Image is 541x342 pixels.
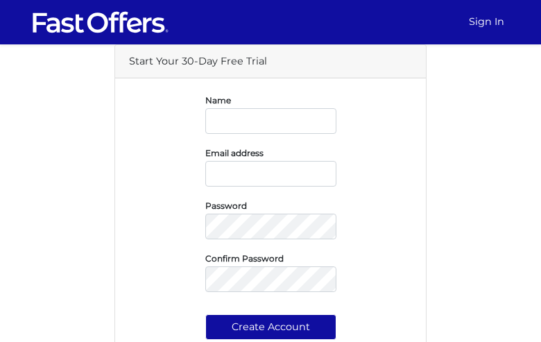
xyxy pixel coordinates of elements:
label: Password [205,204,247,207]
label: Confirm Password [205,257,284,260]
label: Email address [205,151,264,155]
div: Start Your 30-Day Free Trial [115,45,426,78]
a: Sign In [463,8,510,35]
button: Create Account [205,314,336,340]
label: Name [205,99,231,102]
